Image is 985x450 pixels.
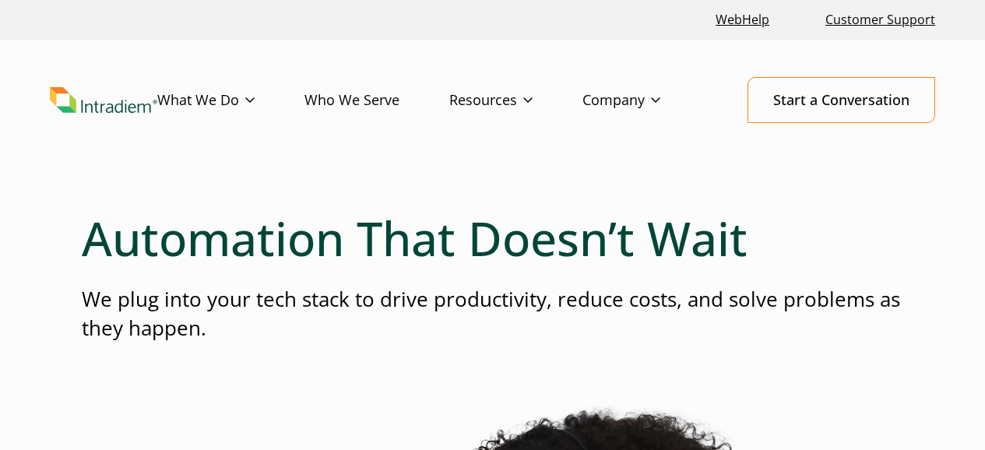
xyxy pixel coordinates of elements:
[50,87,157,114] a: Link to homepage of Intradiem
[709,3,776,37] a: Link opens in a new window
[582,78,710,123] a: Company
[449,78,582,123] a: Resources
[157,78,304,123] a: What We Do
[304,78,449,123] a: Who We Serve
[82,285,903,343] p: We plug into your tech stack to drive productivity, reduce costs, and solve problems as they happen.
[748,77,935,123] a: Start a Conversation
[50,87,157,114] img: Intradiem
[82,210,903,266] h1: Automation That Doesn’t Wait
[819,3,941,37] a: Customer Support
